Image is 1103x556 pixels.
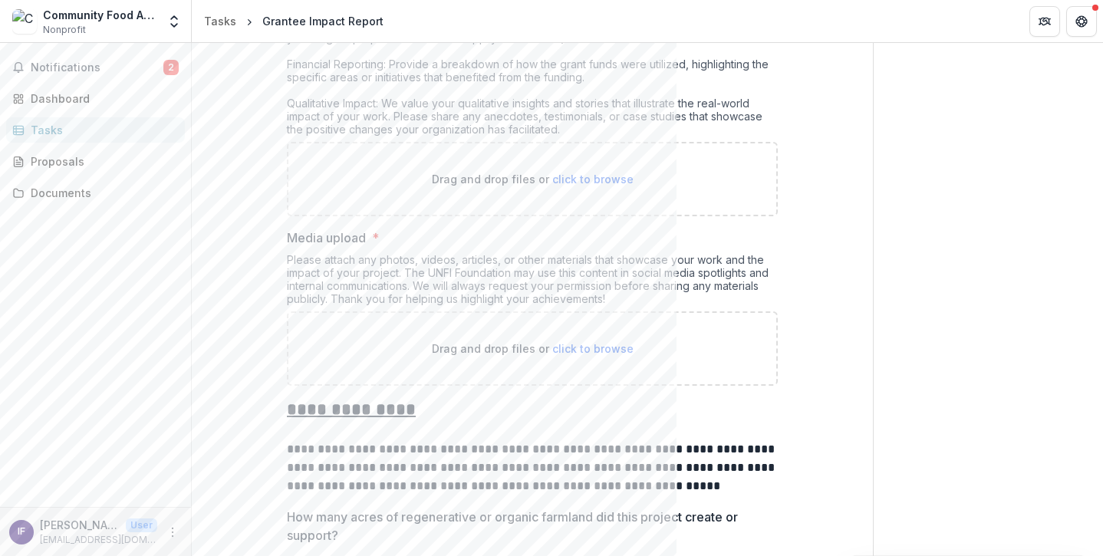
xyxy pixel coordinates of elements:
a: Documents [6,180,185,206]
a: Dashboard [6,86,185,111]
div: Please attach any photos, videos, articles, or other materials that showcase your work and the im... [287,253,778,311]
div: Tasks [204,13,236,29]
p: How many acres of regenerative or organic farmland did this project create or support? [287,508,769,544]
div: Proposals [31,153,173,169]
button: Partners [1029,6,1060,37]
nav: breadcrumb [198,10,390,32]
a: Tasks [6,117,185,143]
button: Get Help [1066,6,1097,37]
img: Community Food And Agriculture Coalition (DBA Farm Connect Montana) [12,9,37,34]
span: click to browse [552,342,634,355]
p: Drag and drop files or [432,171,634,187]
div: Ian Finch [18,527,25,537]
button: Notifications2 [6,55,185,80]
button: More [163,523,182,541]
button: Open entity switcher [163,6,185,37]
p: Drag and drop files or [432,341,634,357]
span: click to browse [552,173,634,186]
p: [PERSON_NAME] [40,517,120,533]
div: Tasks [31,122,173,138]
p: User [126,518,157,532]
span: Notifications [31,61,163,74]
p: [EMAIL_ADDRESS][DOMAIN_NAME] [40,533,157,547]
div: Grantee Impact Report [262,13,384,29]
p: Media upload [287,229,366,247]
div: Documents [31,185,173,201]
span: 2 [163,60,179,75]
span: Nonprofit [43,23,86,37]
div: Community Food And Agriculture Coalition (DBA Farm Connect [US_STATE]) [43,7,157,23]
a: Proposals [6,149,185,174]
a: Tasks [198,10,242,32]
div: Dashboard [31,90,173,107]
